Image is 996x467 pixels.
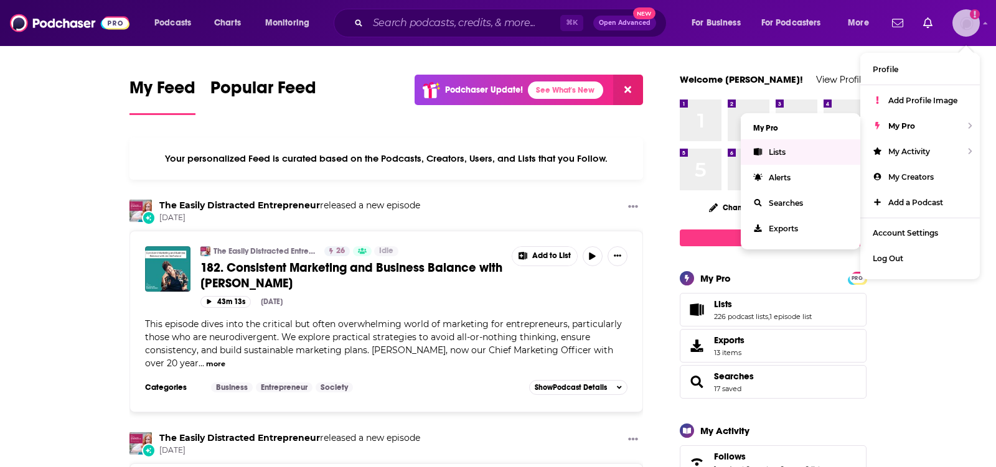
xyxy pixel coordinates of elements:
a: My Feed [129,77,195,115]
button: Open AdvancedNew [593,16,656,30]
button: 43m 13s [200,296,251,308]
span: Lists [714,298,732,310]
span: [DATE] [159,213,420,223]
span: Charts [214,14,241,32]
div: New Episode [142,443,156,457]
button: Show More Button [512,247,577,266]
a: Add a Podcast [860,190,980,215]
span: For Business [692,14,741,32]
a: 182. Consistent Marketing and Business Balance with [PERSON_NAME] [200,260,503,291]
a: Exports [680,329,867,363]
span: [DATE] [159,445,420,456]
button: ShowPodcast Details [529,380,627,395]
span: Open Advanced [599,20,651,26]
span: Logged in as TeemsPR [952,9,980,37]
a: 17 saved [714,384,741,393]
span: ⌘ K [560,15,583,31]
h3: released a new episode [159,200,420,211]
div: New Episode [142,211,156,224]
a: Searches [684,373,709,391]
span: 13 items [714,348,745,357]
span: New [633,7,655,19]
svg: Add a profile image [970,9,980,19]
button: open menu [146,13,207,33]
span: For Podcasters [761,14,821,32]
a: Society [316,382,353,392]
a: 1 episode list [769,312,812,321]
span: Add Profile Image [888,96,957,105]
a: View Profile [816,73,867,85]
a: Show notifications dropdown [918,12,937,34]
img: The Easily Distracted Entrepreneur [200,246,210,256]
a: Lists [684,301,709,318]
span: PRO [850,274,865,283]
span: Idle [379,245,393,257]
ul: Show profile menu [860,53,980,279]
a: The Easily Distracted Entrepreneur [159,432,320,443]
span: Log Out [873,254,903,263]
a: Searches [714,371,754,382]
a: The Easily Distracted Entrepreneur [214,246,316,256]
span: Account Settings [873,228,938,238]
div: My Activity [700,425,749,437]
span: Add to List [532,251,571,261]
span: Add a Podcast [888,198,943,207]
img: The Easily Distracted Entrepreneur [129,200,152,222]
a: Charts [206,13,248,33]
button: open menu [839,13,885,33]
span: Monitoring [265,14,309,32]
a: Popular Feed [210,77,316,115]
a: The Easily Distracted Entrepreneur [159,200,320,211]
div: Your personalized Feed is curated based on the Podcasts, Creators, Users, and Lists that you Follow. [129,137,643,180]
a: See What's New [528,81,603,99]
div: Search podcasts, credits, & more... [345,9,679,37]
span: Exports [684,337,709,354]
a: Add Profile Image [860,88,980,113]
a: Idle [374,246,398,256]
div: [DATE] [261,297,283,306]
a: Lists [714,298,812,310]
a: My Creators [860,164,980,190]
span: This episode dives into the critical but often overwhelming world of marketing for entrepreneurs,... [145,318,622,369]
button: more [206,359,225,369]
a: Business [211,382,253,392]
a: Profile [860,57,980,82]
button: Show More Button [623,200,643,215]
span: , [768,312,769,321]
span: Exports [714,335,745,346]
span: 182. Consistent Marketing and Business Balance with [PERSON_NAME] [200,260,502,291]
img: The Easily Distracted Entrepreneur [129,432,152,455]
img: User Profile [952,9,980,37]
button: open menu [753,13,839,33]
button: open menu [256,13,326,33]
button: Show More Button [608,246,627,266]
a: Create My Top 8 [680,229,867,246]
a: 226 podcast lists [714,312,768,321]
p: Podchaser Update! [445,85,523,95]
span: More [848,14,869,32]
h3: Categories [145,382,201,392]
span: My Feed [129,77,195,106]
img: Podchaser - Follow, Share and Rate Podcasts [10,11,129,35]
a: Welcome [PERSON_NAME]! [680,73,803,85]
span: 26 [336,245,345,257]
span: My Creators [888,172,934,182]
span: My Pro [888,121,915,131]
span: Popular Feed [210,77,316,106]
a: Show notifications dropdown [887,12,908,34]
a: Follows [714,451,824,462]
a: Entrepreneur [256,382,312,392]
button: Show profile menu [952,9,980,37]
img: 182. Consistent Marketing and Business Balance with Jen McFarland [145,246,190,292]
span: Profile [873,65,898,74]
span: Show Podcast Details [535,383,607,392]
span: ... [199,358,204,369]
span: Searches [680,365,867,399]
